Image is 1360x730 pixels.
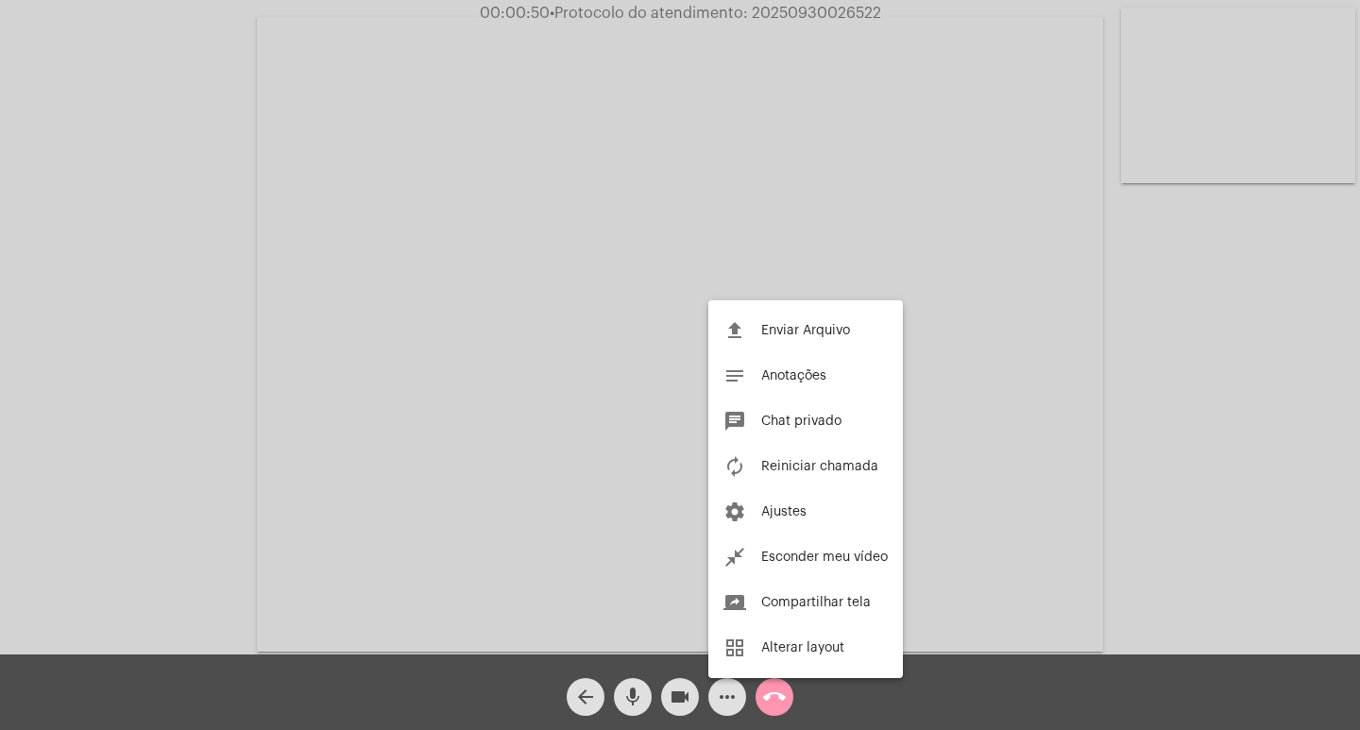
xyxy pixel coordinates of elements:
span: Enviar Arquivo [761,324,850,337]
mat-icon: notes [723,365,746,387]
span: Compartilhar tela [761,596,871,609]
span: Chat privado [761,415,841,428]
mat-icon: file_upload [723,319,746,342]
mat-icon: autorenew [723,455,746,478]
mat-icon: close_fullscreen [723,546,746,569]
span: Reiniciar chamada [761,460,878,473]
span: Esconder meu vídeo [761,551,888,564]
span: Alterar layout [761,641,844,654]
mat-icon: settings [723,501,746,523]
mat-icon: chat [723,410,746,433]
span: Anotações [761,369,826,382]
span: Ajustes [761,505,807,518]
mat-icon: grid_view [723,637,746,659]
mat-icon: screen_share [723,591,746,614]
